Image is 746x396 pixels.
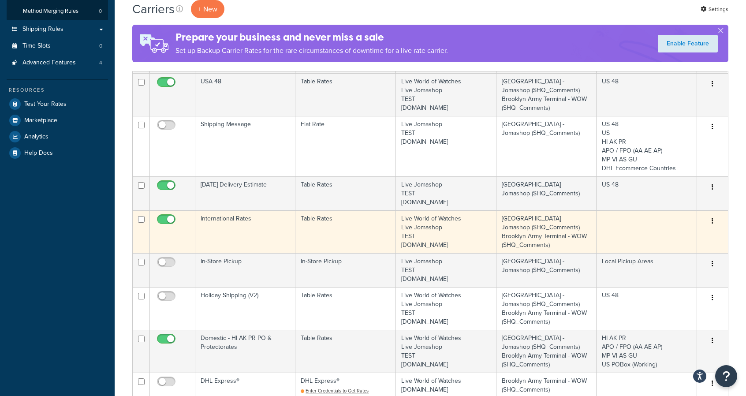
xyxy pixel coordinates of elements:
[597,176,697,210] td: US 48
[132,0,175,18] h1: Carriers
[99,59,102,67] span: 4
[7,21,108,37] a: Shipping Rules
[597,287,697,330] td: US 48
[496,116,597,176] td: [GEOGRAPHIC_DATA] - Jomashop (SHQ_Comments)
[7,3,108,19] li: Method Merging Rules
[295,330,395,373] td: Table Rates
[295,176,395,210] td: Table Rates
[24,117,57,124] span: Marketplace
[175,45,448,57] p: Set up Backup Carrier Rates for the rare circumstances of downtime for a live rate carrier.
[396,116,496,176] td: Live Jomashop TEST [DOMAIN_NAME]
[195,210,295,253] td: International Rates
[496,287,597,330] td: [GEOGRAPHIC_DATA] - Jomashop (SHQ_Comments) Brooklyn Army Terminal - WOW (SHQ_Comments)
[7,3,108,19] a: Method Merging Rules 0
[22,26,63,33] span: Shipping Rules
[306,387,369,394] span: Enter Credentials to Get Rates
[658,35,718,52] a: Enable Feature
[396,253,496,287] td: Live Jomashop TEST [DOMAIN_NAME]
[195,73,295,116] td: USA 48
[597,330,697,373] td: HI AK PR APO / FPO (AA AE AP) MP VI AS GU US POBox (Working)
[99,42,102,50] span: 0
[496,330,597,373] td: [GEOGRAPHIC_DATA] - Jomashop (SHQ_Comments) Brooklyn Army Terminal - WOW (SHQ_Comments)
[7,112,108,128] a: Marketplace
[701,3,728,15] a: Settings
[175,30,448,45] h4: Prepare your business and never miss a sale
[22,42,51,50] span: Time Slots
[7,38,108,54] a: Time Slots 0
[597,253,697,287] td: Local Pickup Areas
[715,365,737,387] button: Open Resource Center
[496,73,597,116] td: [GEOGRAPHIC_DATA] - Jomashop (SHQ_Comments) Brooklyn Army Terminal - WOW (SHQ_Comments)
[295,116,395,176] td: Flat Rate
[7,86,108,94] div: Resources
[396,287,496,330] td: Live World of Watches Live Jomashop TEST [DOMAIN_NAME]
[7,145,108,161] a: Help Docs
[195,116,295,176] td: Shipping Message
[396,330,496,373] td: Live World of Watches Live Jomashop TEST [DOMAIN_NAME]
[24,133,48,141] span: Analytics
[7,55,108,71] li: Advanced Features
[396,210,496,253] td: Live World of Watches Live Jomashop TEST [DOMAIN_NAME]
[7,96,108,112] a: Test Your Rates
[195,176,295,210] td: [DATE] Delivery Estimate
[597,116,697,176] td: US 48 US HI AK PR APO / FPO (AA AE AP) MP VI AS GU DHL Ecommerce Countries
[24,101,67,108] span: Test Your Rates
[295,73,395,116] td: Table Rates
[7,129,108,145] a: Analytics
[496,176,597,210] td: [GEOGRAPHIC_DATA] - Jomashop (SHQ_Comments)
[496,210,597,253] td: [GEOGRAPHIC_DATA] - Jomashop (SHQ_Comments) Brooklyn Army Terminal - WOW (SHQ_Comments)
[23,7,78,15] span: Method Merging Rules
[132,25,175,62] img: ad-rules-rateshop-fe6ec290ccb7230408bd80ed9643f0289d75e0ffd9eb532fc0e269fcd187b520.png
[295,253,395,287] td: In-Store Pickup
[99,7,102,15] span: 0
[24,149,53,157] span: Help Docs
[496,253,597,287] td: [GEOGRAPHIC_DATA] - Jomashop (SHQ_Comments)
[7,38,108,54] li: Time Slots
[396,176,496,210] td: Live Jomashop TEST [DOMAIN_NAME]
[295,210,395,253] td: Table Rates
[195,330,295,373] td: Domestic - HI AK PR PO & Protectorates
[301,387,369,394] a: Enter Credentials to Get Rates
[295,287,395,330] td: Table Rates
[396,73,496,116] td: Live World of Watches Live Jomashop TEST [DOMAIN_NAME]
[597,73,697,116] td: US 48
[195,287,295,330] td: Holiday Shipping (V2)
[22,59,76,67] span: Advanced Features
[195,253,295,287] td: In-Store Pickup
[7,55,108,71] a: Advanced Features 4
